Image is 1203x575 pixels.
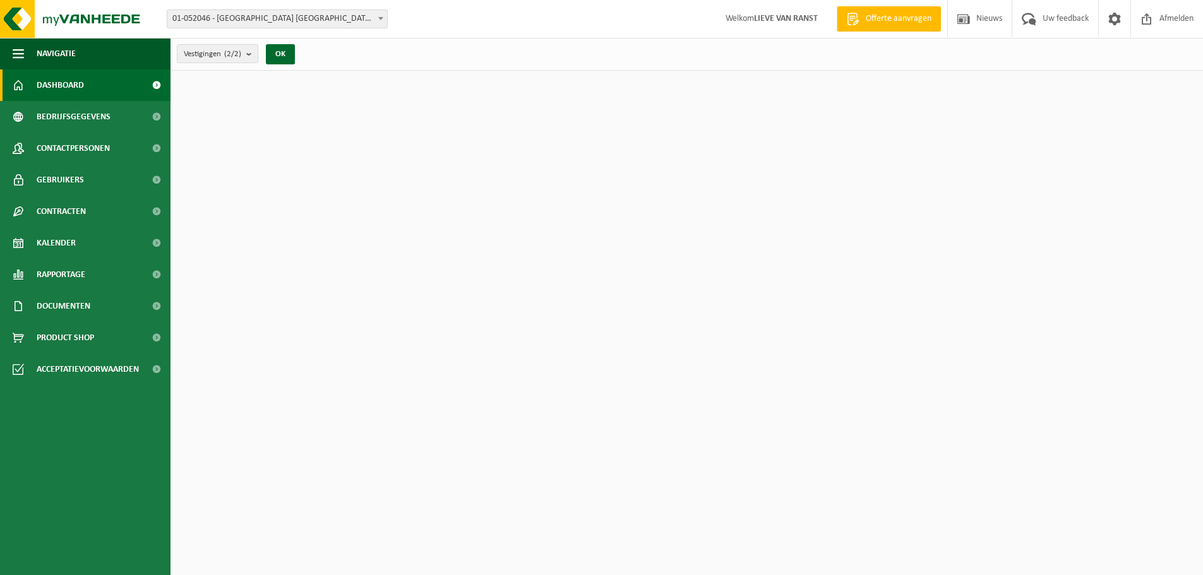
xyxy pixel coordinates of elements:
[167,10,387,28] span: 01-052046 - SAINT-GOBAIN ADFORS BELGIUM - BUGGENHOUT
[266,44,295,64] button: OK
[37,133,110,164] span: Contactpersonen
[224,50,241,58] count: (2/2)
[37,164,84,196] span: Gebruikers
[167,9,388,28] span: 01-052046 - SAINT-GOBAIN ADFORS BELGIUM - BUGGENHOUT
[37,101,111,133] span: Bedrijfsgegevens
[177,44,258,63] button: Vestigingen(2/2)
[37,38,76,69] span: Navigatie
[37,322,94,353] span: Product Shop
[754,14,818,23] strong: LIEVE VAN RANST
[37,259,85,290] span: Rapportage
[37,227,76,259] span: Kalender
[184,45,241,64] span: Vestigingen
[837,6,941,32] a: Offerte aanvragen
[37,353,139,385] span: Acceptatievoorwaarden
[37,69,84,101] span: Dashboard
[37,196,86,227] span: Contracten
[37,290,90,322] span: Documenten
[863,13,935,25] span: Offerte aanvragen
